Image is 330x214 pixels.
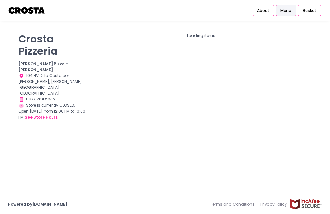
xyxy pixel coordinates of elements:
[210,199,257,210] a: Terms and Conditions
[280,8,291,14] span: Menu
[18,73,86,96] div: 104 HV Dela Costa cor [PERSON_NAME], [PERSON_NAME][GEOGRAPHIC_DATA], [GEOGRAPHIC_DATA]
[257,8,269,14] span: About
[18,33,86,57] p: Crosta Pizzeria
[253,5,274,16] a: About
[8,5,46,16] img: logo
[24,114,58,121] button: see store hours
[18,61,68,72] b: [PERSON_NAME] Pizza - [PERSON_NAME]
[18,102,86,121] div: Store is currently CLOSED. Open [DATE] from 12:00 PM to 10:00 PM
[257,199,290,210] a: Privacy Policy
[276,5,296,16] a: Menu
[8,201,67,207] a: Powered by[DOMAIN_NAME]
[18,96,86,102] div: 0977 284 5636
[290,199,322,210] img: mcafee-secure
[303,8,316,14] span: Basket
[94,33,312,39] div: Loading items...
